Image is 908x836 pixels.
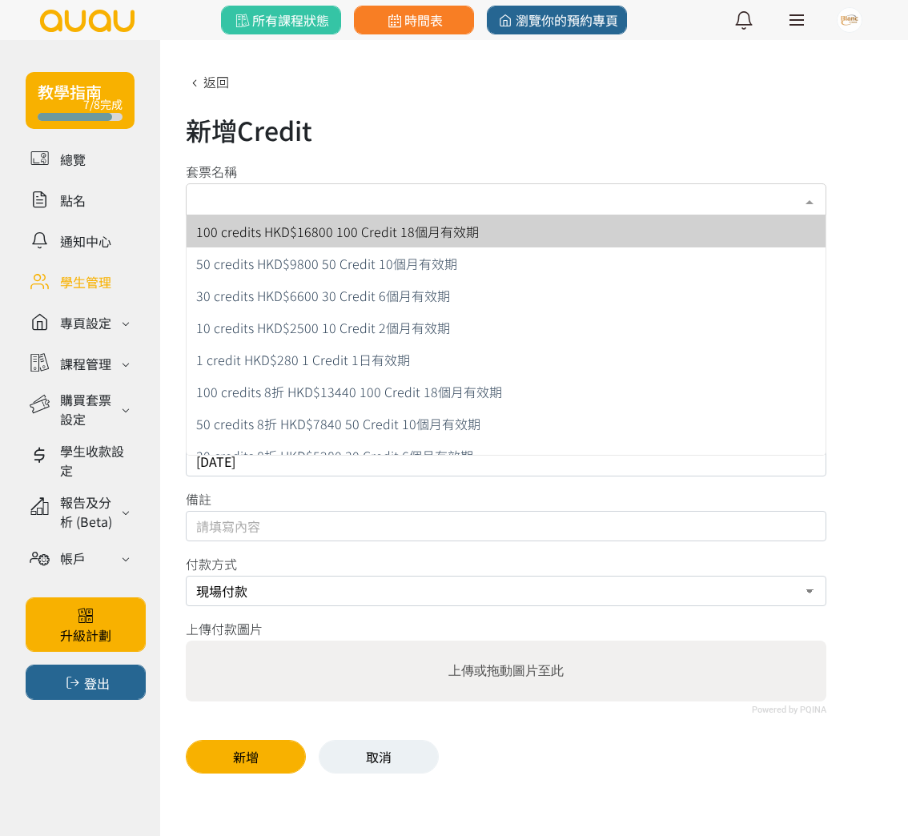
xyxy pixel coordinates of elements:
[186,554,826,573] div: 付款方式
[26,597,146,652] a: 升級計劃
[60,549,86,568] div: 帳戶
[487,6,627,34] a: 瀏覽你的預約專頁
[186,162,826,181] div: 套票名稱
[196,414,480,433] span: 50 credits 8折 HKD$7840 50 Credit 10個月有效期
[186,619,826,638] div: 上傳付款圖片
[196,222,479,241] span: 100 credits HKD$16800 100 Credit 18個月有效期
[38,10,136,32] img: logo.svg
[26,665,146,700] button: 登出
[496,10,618,30] span: 瀏覽你的預約專頁
[60,313,111,332] div: 專頁設定
[186,72,229,91] a: 返回
[60,492,117,531] div: 報告及分析 (Beta)
[196,382,502,401] span: 100 credits 8折 HKD$13440 100 Credit 18個月有效期
[186,740,306,774] button: 新增
[196,286,450,305] span: 30 credits HKD$6600 30 Credit 6個月有效期
[196,254,457,273] span: 50 credits HKD$9800 50 Credit 10個月有效期
[60,390,117,428] div: 購買套票設定
[196,350,410,369] span: 1 credit HKD$280 1 Credit 1日有效期
[186,511,826,541] input: 請填寫內容
[60,354,111,373] div: 課程管理
[186,111,882,149] div: 新增Credit
[221,6,341,34] a: 所有課程狀態
[232,10,329,30] span: 所有課程狀態
[384,10,443,30] span: 時間表
[186,489,826,508] div: 備註
[196,446,473,465] span: 30 credits 8折 HKD$5280 30 Credit 6個月有效期
[442,655,570,687] label: 上傳或拖動圖片至此
[752,706,826,713] a: Powered by PQINA
[196,318,450,337] span: 10 credits HKD$2500 10 Credit 2個月有效期
[319,740,439,774] a: 取消
[354,6,474,34] a: 時間表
